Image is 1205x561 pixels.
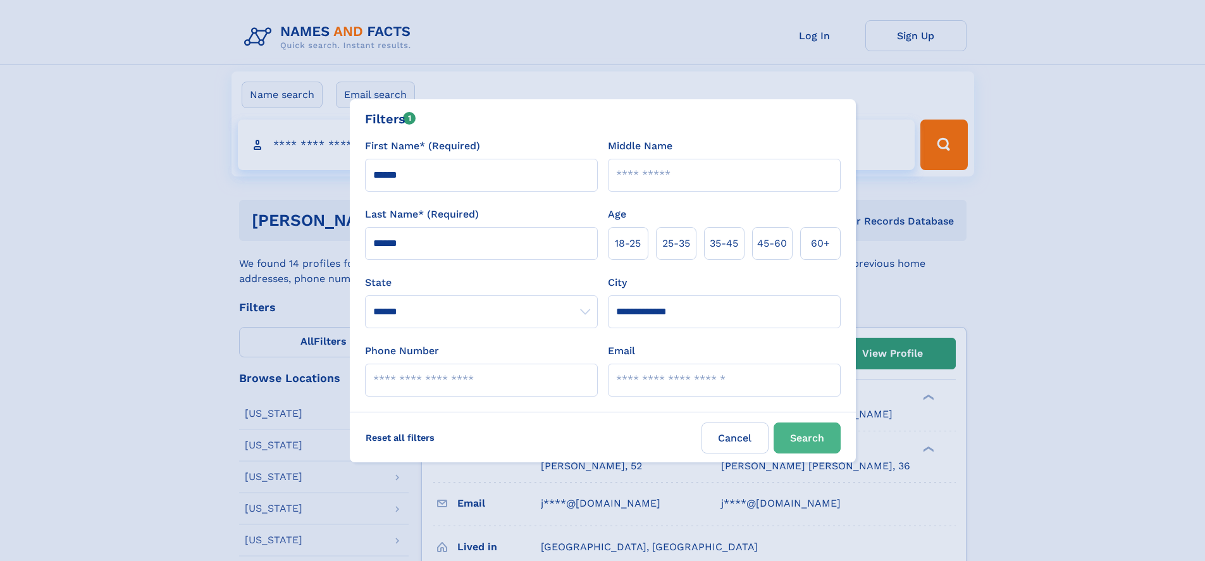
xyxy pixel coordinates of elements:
[701,422,769,453] label: Cancel
[757,236,787,251] span: 45‑60
[357,422,443,453] label: Reset all filters
[365,275,598,290] label: State
[662,236,690,251] span: 25‑35
[608,139,672,154] label: Middle Name
[365,109,416,128] div: Filters
[365,343,439,359] label: Phone Number
[615,236,641,251] span: 18‑25
[608,343,635,359] label: Email
[608,275,627,290] label: City
[811,236,830,251] span: 60+
[365,207,479,222] label: Last Name* (Required)
[710,236,738,251] span: 35‑45
[774,422,841,453] button: Search
[608,207,626,222] label: Age
[365,139,480,154] label: First Name* (Required)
